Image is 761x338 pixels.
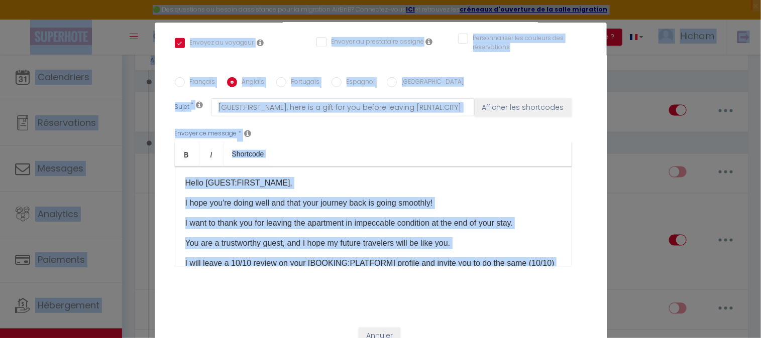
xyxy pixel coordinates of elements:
i: Subject [196,101,203,109]
label: Anglais [237,77,265,88]
label: [GEOGRAPHIC_DATA] [397,77,464,88]
p: I will leave a 10/10 review on your [BOOKING:PLATFORM] profile and invite you to do the same (10/... [185,257,561,281]
p: I want to thank you for leaving the apartment in impeccable condition at the end of your stay. [185,217,561,229]
label: Français [185,77,215,88]
label: Portugais [286,77,320,88]
label: Envoyer ce message [175,129,237,138]
a: Shortcode [224,142,272,166]
label: Sujet [175,102,190,113]
i: Envoyer au voyageur [257,39,264,47]
i: Message [245,129,252,137]
button: Ouvrir le widget de chat LiveChat [8,4,38,34]
p: Hello [GUEST:FIRST_NAME], [185,177,561,189]
a: Italic [199,142,224,166]
p: I hope you're doing well and that your journey back is going smoothly! [185,197,561,209]
p: You are a trustworthy guest, and I hope my future travelers will be like you. [185,237,561,249]
label: Espagnol [342,77,375,88]
label: Envoyez au voyageur [185,38,254,49]
i: Envoyer au prestataire si il est assigné [426,38,433,46]
div: ​ [175,166,572,267]
a: Bold [175,142,199,166]
button: Afficher les shortcodes [475,98,572,116]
